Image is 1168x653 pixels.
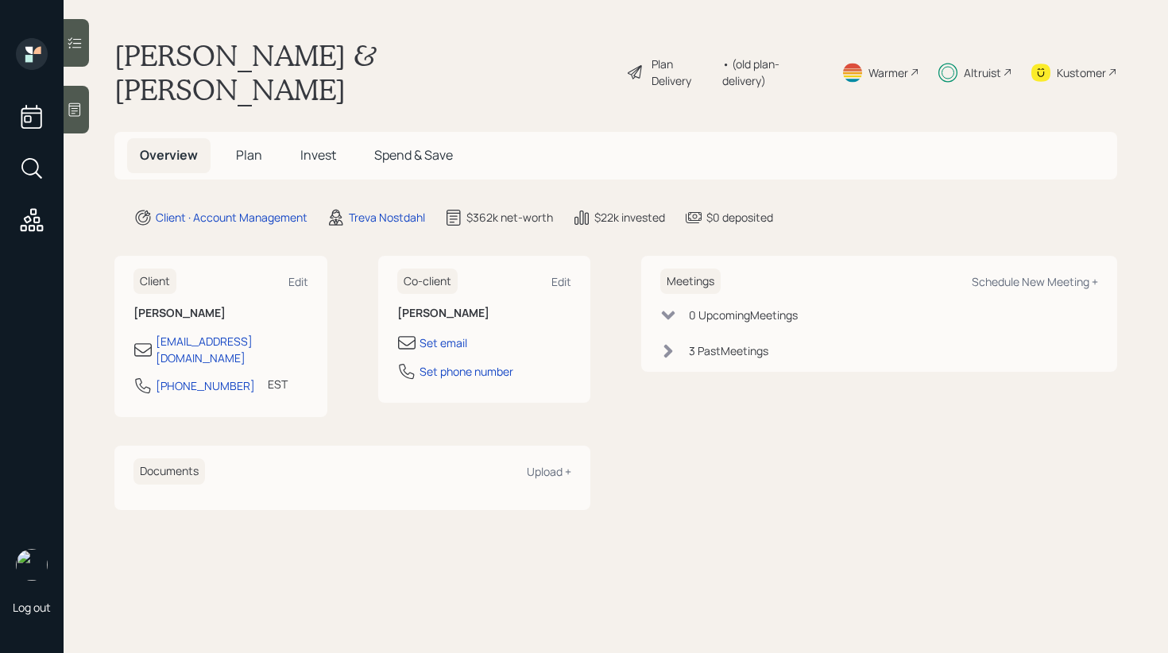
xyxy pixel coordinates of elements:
[133,458,205,485] h6: Documents
[349,209,425,226] div: Treva Nostdahl
[156,377,255,394] div: [PHONE_NUMBER]
[374,146,453,164] span: Spend & Save
[420,363,513,380] div: Set phone number
[551,274,571,289] div: Edit
[268,376,288,392] div: EST
[689,307,798,323] div: 0 Upcoming Meeting s
[236,146,262,164] span: Plan
[133,269,176,295] h6: Client
[706,209,773,226] div: $0 deposited
[300,146,336,164] span: Invest
[288,274,308,289] div: Edit
[140,146,198,164] span: Overview
[156,333,308,366] div: [EMAIL_ADDRESS][DOMAIN_NAME]
[397,269,458,295] h6: Co-client
[114,38,613,106] h1: [PERSON_NAME] & [PERSON_NAME]
[972,274,1098,289] div: Schedule New Meeting +
[689,342,768,359] div: 3 Past Meeting s
[466,209,553,226] div: $362k net-worth
[156,209,307,226] div: Client · Account Management
[594,209,665,226] div: $22k invested
[722,56,822,89] div: • (old plan-delivery)
[420,334,467,351] div: Set email
[868,64,908,81] div: Warmer
[527,464,571,479] div: Upload +
[16,549,48,581] img: retirable_logo.png
[964,64,1001,81] div: Altruist
[1057,64,1106,81] div: Kustomer
[397,307,572,320] h6: [PERSON_NAME]
[133,307,308,320] h6: [PERSON_NAME]
[652,56,714,89] div: Plan Delivery
[660,269,721,295] h6: Meetings
[13,600,51,615] div: Log out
